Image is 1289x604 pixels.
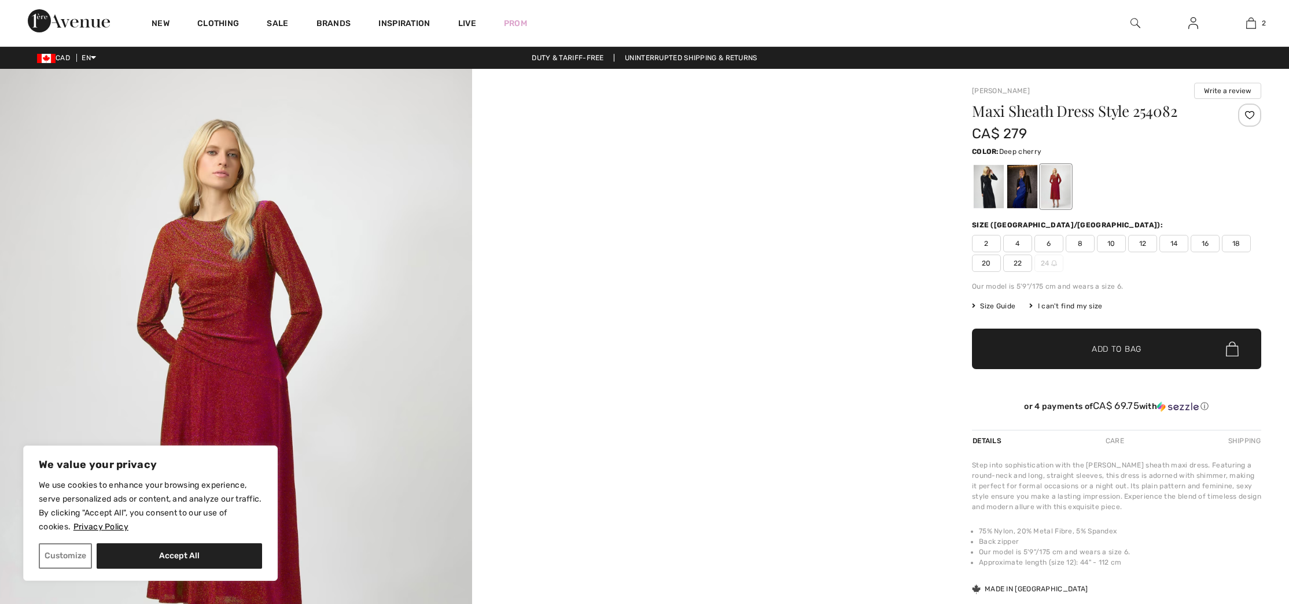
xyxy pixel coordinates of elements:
img: Bag.svg [1226,341,1239,356]
div: We value your privacy [23,445,278,581]
div: Care [1096,430,1134,451]
div: Deep cherry [1041,165,1071,208]
p: We use cookies to enhance your browsing experience, serve personalized ads or content, and analyz... [39,478,262,534]
a: Clothing [197,19,239,31]
a: Live [458,17,476,30]
p: We value your privacy [39,458,262,472]
img: 1ère Avenue [28,9,110,32]
span: Color: [972,148,999,156]
div: or 4 payments ofCA$ 69.75withSezzle Click to learn more about Sezzle [972,400,1261,416]
div: Step into sophistication with the [PERSON_NAME] sheath maxi dress. Featuring a round-neck and lon... [972,460,1261,512]
span: Size Guide [972,301,1015,311]
button: Customize [39,543,92,569]
span: Inspiration [378,19,430,31]
img: My Info [1188,16,1198,30]
div: I can't find my size [1029,301,1102,311]
li: Approximate length (size 12): 44" - 112 cm [979,557,1261,568]
span: 18 [1222,235,1251,252]
a: Sign In [1179,16,1207,31]
img: My Bag [1246,16,1256,30]
li: 75% Nylon, 20% Metal Fibre, 5% Spandex [979,526,1261,536]
span: CA$ 279 [972,126,1027,142]
span: 16 [1191,235,1220,252]
span: 22 [1003,255,1032,272]
div: Details [972,430,1004,451]
div: or 4 payments of with [972,400,1261,412]
li: Our model is 5'9"/175 cm and wears a size 6. [979,547,1261,557]
span: 4 [1003,235,1032,252]
a: [PERSON_NAME] [972,87,1030,95]
div: Made in [GEOGRAPHIC_DATA] [972,584,1088,594]
span: 2 [1262,18,1266,28]
span: Add to Bag [1092,343,1141,355]
span: 2 [972,235,1001,252]
a: Sale [267,19,288,31]
div: Shipping [1225,430,1261,451]
span: Deep cherry [999,148,1041,156]
button: Write a review [1194,83,1261,99]
img: ring-m.svg [1051,260,1057,266]
span: 10 [1097,235,1126,252]
video: Your browser does not support the video tag. [472,69,944,305]
iframe: Opens a widget where you can chat to one of our agents [1214,517,1277,546]
span: 12 [1128,235,1157,252]
li: Back zipper [979,536,1261,547]
a: 2 [1222,16,1279,30]
button: Add to Bag [972,329,1261,369]
span: 14 [1159,235,1188,252]
span: 24 [1034,255,1063,272]
img: Sezzle [1157,402,1199,412]
span: CA$ 69.75 [1093,400,1139,411]
img: search the website [1130,16,1140,30]
div: Black [974,165,1004,208]
span: 6 [1034,235,1063,252]
h1: Maxi Sheath Dress Style 254082 [972,104,1213,119]
a: Prom [504,17,527,30]
img: Canadian Dollar [37,54,56,63]
div: Our model is 5'9"/175 cm and wears a size 6. [972,281,1261,292]
span: 20 [972,255,1001,272]
a: Privacy Policy [73,521,129,532]
span: CAD [37,54,75,62]
a: New [152,19,170,31]
div: Size ([GEOGRAPHIC_DATA]/[GEOGRAPHIC_DATA]): [972,220,1165,230]
a: Brands [316,19,351,31]
span: 8 [1066,235,1095,252]
div: Royal Sapphire 163 [1007,165,1037,208]
button: Accept All [97,543,262,569]
span: EN [82,54,96,62]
